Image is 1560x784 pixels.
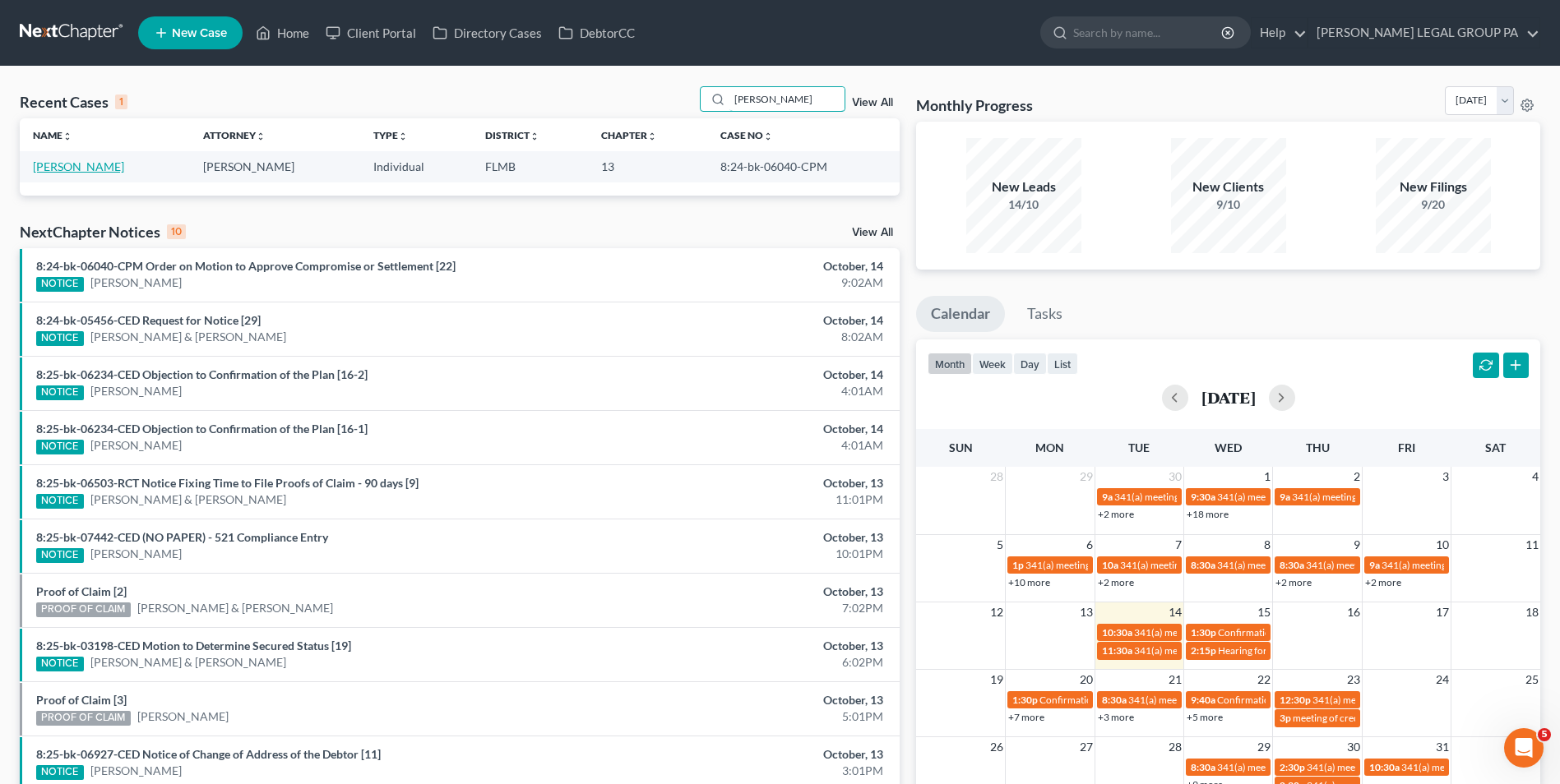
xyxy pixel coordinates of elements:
span: 8:30a [1191,559,1215,571]
span: 10:30a [1369,761,1400,773]
span: Hearing for [PERSON_NAME] [1218,644,1346,657]
span: 8:30a [1102,694,1127,706]
span: 12:30p [1280,694,1311,706]
span: Sat [1485,440,1506,454]
span: 30 [1167,467,1183,487]
a: +2 more [1275,576,1312,588]
a: [PERSON_NAME] [90,274,182,291]
div: October, 13 [612,475,883,491]
div: NOTICE [36,277,84,292]
div: NOTICE [36,331,84,346]
span: 10a [1102,559,1118,571]
td: FLMB [472,151,589,182]
div: NOTICE [36,548,84,563]
button: list [1047,353,1078,375]
div: October, 13 [612,692,883,708]
iframe: Intercom live chat [1504,728,1544,768]
div: October, 14 [612,258,883,274]
div: 9/20 [1376,196,1491,213]
span: 25 [1524,670,1540,689]
span: 3 [1441,467,1451,487]
span: 20 [1078,670,1095,689]
span: 29 [1256,737,1272,757]
span: 341(a) meeting for [PERSON_NAME] [1382,559,1540,571]
span: 22 [1256,670,1272,689]
span: 5 [995,535,1005,555]
span: 341(a) meeting for [PERSON_NAME] [1312,694,1471,706]
span: Wed [1215,440,1242,454]
span: Tue [1128,440,1150,454]
span: 2:15p [1191,644,1216,657]
td: [PERSON_NAME] [190,151,360,182]
span: 2 [1352,467,1362,487]
span: Fri [1398,440,1415,454]
a: Nameunfold_more [33,129,72,141]
a: Directory Cases [424,18,550,48]
span: 341(a) meeting for [PERSON_NAME] & [PERSON_NAME] [1134,644,1380,657]
td: Individual [360,151,472,182]
div: New Filings [1376,178,1491,196]
span: New Case [172,27,227,39]
span: 19 [988,670,1005,689]
a: View All [852,97,893,108]
span: 1:30p [1012,694,1038,706]
span: 11:30a [1102,644,1132,657]
span: Mon [1035,440,1064,454]
span: 9:40a [1191,694,1215,706]
div: NOTICE [36,657,84,671]
span: 1p [1012,559,1024,571]
h3: Monthly Progress [916,95,1033,115]
div: 3:01PM [612,763,883,779]
a: Home [248,18,317,48]
a: [PERSON_NAME] & [PERSON_NAME] [90,329,286,345]
span: 1 [1262,467,1272,487]
div: 1 [115,95,127,109]
a: +3 more [1098,711,1134,723]
input: Search by name... [1073,17,1224,48]
i: unfold_more [647,131,657,141]
span: 341(a) meeting for [PERSON_NAME] [1134,626,1293,639]
span: 24 [1434,670,1451,689]
div: 10 [167,224,186,239]
a: 8:24-bk-05456-CED Request for Notice [29] [36,313,261,327]
div: October, 14 [612,367,883,383]
a: 8:25-bk-06503-RCT Notice Fixing Time to File Proofs of Claim - 90 days [9] [36,476,419,490]
a: +5 more [1187,711,1223,723]
span: 14 [1167,602,1183,622]
div: NOTICE [36,765,84,780]
button: week [972,353,1013,375]
span: 31 [1434,737,1451,757]
a: Help [1252,18,1307,48]
a: Proof of Claim [3] [36,693,127,707]
div: 8:02AM [612,329,883,345]
div: 4:01AM [612,383,883,399]
a: Typeunfold_more [373,129,408,141]
a: [PERSON_NAME] [137,708,229,725]
span: 341(a) meeting for [PERSON_NAME] [1114,491,1273,503]
a: Calendar [916,296,1005,332]
a: Districtunfold_more [485,129,539,141]
i: unfold_more [256,131,266,141]
i: unfold_more [62,131,72,141]
div: NOTICE [36,494,84,509]
a: 8:25-bk-06234-CED Objection to Confirmation of the Plan [16-1] [36,422,368,436]
i: unfold_more [763,131,773,141]
a: +2 more [1098,576,1134,588]
a: [PERSON_NAME] & [PERSON_NAME] [137,600,333,616]
span: 10 [1434,535,1451,555]
span: 341(a) meeting for [PERSON_NAME] & [PERSON_NAME] [1306,559,1552,571]
a: Attorneyunfold_more [203,129,266,141]
a: Proof of Claim [2] [36,584,127,598]
a: Case Nounfold_more [720,129,773,141]
span: 341(a) meeting for [PERSON_NAME] [1217,491,1376,503]
div: 5:01PM [612,708,883,725]
span: 10:30a [1102,626,1132,639]
span: 16 [1345,602,1362,622]
span: 28 [1167,737,1183,757]
span: 341(a) meeting for [PERSON_NAME] [1025,559,1184,571]
a: +10 more [1008,576,1050,588]
a: 8:25-bk-06234-CED Objection to Confirmation of the Plan [16-2] [36,367,368,381]
span: 8:30a [1280,559,1304,571]
span: 4 [1530,467,1540,487]
a: 8:25-bk-03198-CED Motion to Determine Secured Status [19] [36,639,351,653]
